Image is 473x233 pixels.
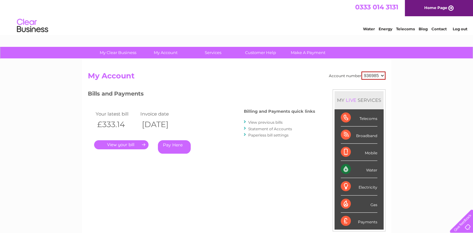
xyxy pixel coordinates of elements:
[89,3,385,30] div: Clear Business is a trading name of Verastar Limited (registered in [GEOGRAPHIC_DATA] No. 3667643...
[94,140,148,149] a: .
[341,144,377,161] div: Mobile
[363,27,375,31] a: Water
[140,47,191,58] a: My Account
[235,47,286,58] a: Customer Help
[282,47,334,58] a: Make A Payment
[94,110,139,118] td: Your latest bill
[248,133,289,137] a: Paperless bill settings
[341,161,377,178] div: Water
[329,72,385,80] div: Account number
[341,178,377,195] div: Electricity
[94,118,139,131] th: £333.14
[419,27,428,31] a: Blog
[244,109,315,114] h4: Billing and Payments quick links
[355,3,398,11] a: 0333 014 3131
[452,27,467,31] a: Log out
[341,109,377,126] div: Telecoms
[341,196,377,213] div: Gas
[341,213,377,230] div: Payments
[158,140,191,154] a: Pay Here
[431,27,447,31] a: Contact
[92,47,144,58] a: My Clear Business
[248,126,292,131] a: Statement of Accounts
[139,110,184,118] td: Invoice date
[345,97,358,103] div: LIVE
[88,72,385,83] h2: My Account
[396,27,415,31] a: Telecoms
[187,47,239,58] a: Services
[341,126,377,144] div: Broadband
[248,120,283,125] a: View previous bills
[17,16,48,35] img: logo.png
[139,118,184,131] th: [DATE]
[335,91,384,109] div: MY SERVICES
[379,27,392,31] a: Energy
[88,89,315,100] h3: Bills and Payments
